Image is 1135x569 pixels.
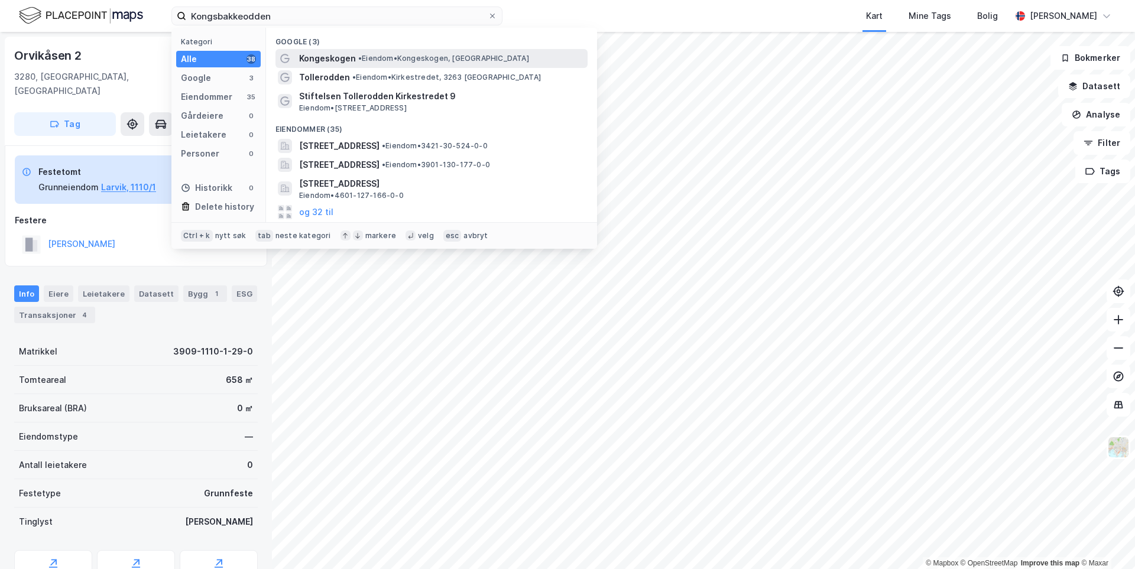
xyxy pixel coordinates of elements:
[247,130,256,139] div: 0
[183,285,227,302] div: Bygg
[19,5,143,26] img: logo.f888ab2527a4732fd821a326f86c7f29.svg
[134,285,179,302] div: Datasett
[275,231,331,240] div: neste kategori
[247,111,256,121] div: 0
[358,54,529,63] span: Eiendom • Kongeskogen, [GEOGRAPHIC_DATA]
[204,486,253,500] div: Grunnfeste
[382,141,385,150] span: •
[247,458,253,472] div: 0
[299,191,404,200] span: Eiendom • 4601-127-166-0-0
[14,112,116,136] button: Tag
[245,430,253,444] div: —
[443,230,462,242] div: esc
[232,285,257,302] div: ESG
[247,183,256,193] div: 0
[382,160,490,170] span: Eiendom • 3901-130-177-0-0
[299,139,380,153] span: [STREET_ADDRESS]
[181,37,261,46] div: Kategori
[186,7,488,25] input: Søk på adresse, matrikkel, gårdeiere, leietakere eller personer
[173,344,253,359] div: 3909-1110-1-29-0
[1074,131,1130,155] button: Filter
[1030,9,1097,23] div: [PERSON_NAME]
[14,70,204,98] div: 3280, [GEOGRAPHIC_DATA], [GEOGRAPHIC_DATA]
[1075,160,1130,183] button: Tags
[299,158,380,172] span: [STREET_ADDRESS]
[14,285,39,302] div: Info
[19,430,78,444] div: Eiendomstype
[181,181,232,195] div: Historikk
[1021,559,1079,567] a: Improve this map
[266,115,597,136] div: Eiendommer (35)
[14,46,84,65] div: Orvikåsen 2
[1076,512,1135,569] iframe: Chat Widget
[1058,74,1130,98] button: Datasett
[977,9,998,23] div: Bolig
[19,515,53,529] div: Tinglyst
[1076,512,1135,569] div: Kontrollprogram for chat
[926,559,958,567] a: Mapbox
[247,149,256,158] div: 0
[181,230,213,242] div: Ctrl + k
[38,180,99,194] div: Grunneiendom
[299,51,356,66] span: Kongeskogen
[19,401,87,415] div: Bruksareal (BRA)
[181,90,232,104] div: Eiendommer
[181,71,211,85] div: Google
[255,230,273,242] div: tab
[382,160,385,169] span: •
[247,54,256,64] div: 38
[299,205,333,219] button: og 32 til
[19,373,66,387] div: Tomteareal
[14,307,95,323] div: Transaksjoner
[866,9,883,23] div: Kart
[226,373,253,387] div: 658 ㎡
[19,458,87,472] div: Antall leietakere
[382,141,488,151] span: Eiendom • 3421-30-524-0-0
[247,73,256,83] div: 3
[418,231,434,240] div: velg
[181,128,226,142] div: Leietakere
[181,109,223,123] div: Gårdeiere
[78,285,129,302] div: Leietakere
[299,70,350,84] span: Tollerodden
[1062,103,1130,126] button: Analyse
[181,52,197,66] div: Alle
[19,344,57,359] div: Matrikkel
[101,180,156,194] button: Larvik, 1110/1
[352,73,541,82] span: Eiendom • Kirkestredet, 3263 [GEOGRAPHIC_DATA]
[1050,46,1130,70] button: Bokmerker
[19,486,61,500] div: Festetype
[352,73,356,82] span: •
[247,92,256,102] div: 35
[38,165,156,179] div: Festetomt
[215,231,247,240] div: nytt søk
[1107,436,1130,459] img: Z
[358,54,362,63] span: •
[961,559,1018,567] a: OpenStreetMap
[909,9,951,23] div: Mine Tags
[237,401,253,415] div: 0 ㎡
[210,288,222,300] div: 1
[44,285,73,302] div: Eiere
[299,89,583,103] span: Stiftelsen Tollerodden Kirkestredet 9
[195,200,254,214] div: Delete history
[185,515,253,529] div: [PERSON_NAME]
[79,309,90,321] div: 4
[299,103,407,113] span: Eiendom • [STREET_ADDRESS]
[266,28,597,49] div: Google (3)
[181,147,219,161] div: Personer
[463,231,488,240] div: avbryt
[15,213,257,227] div: Festere
[365,231,396,240] div: markere
[299,177,583,191] span: [STREET_ADDRESS]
